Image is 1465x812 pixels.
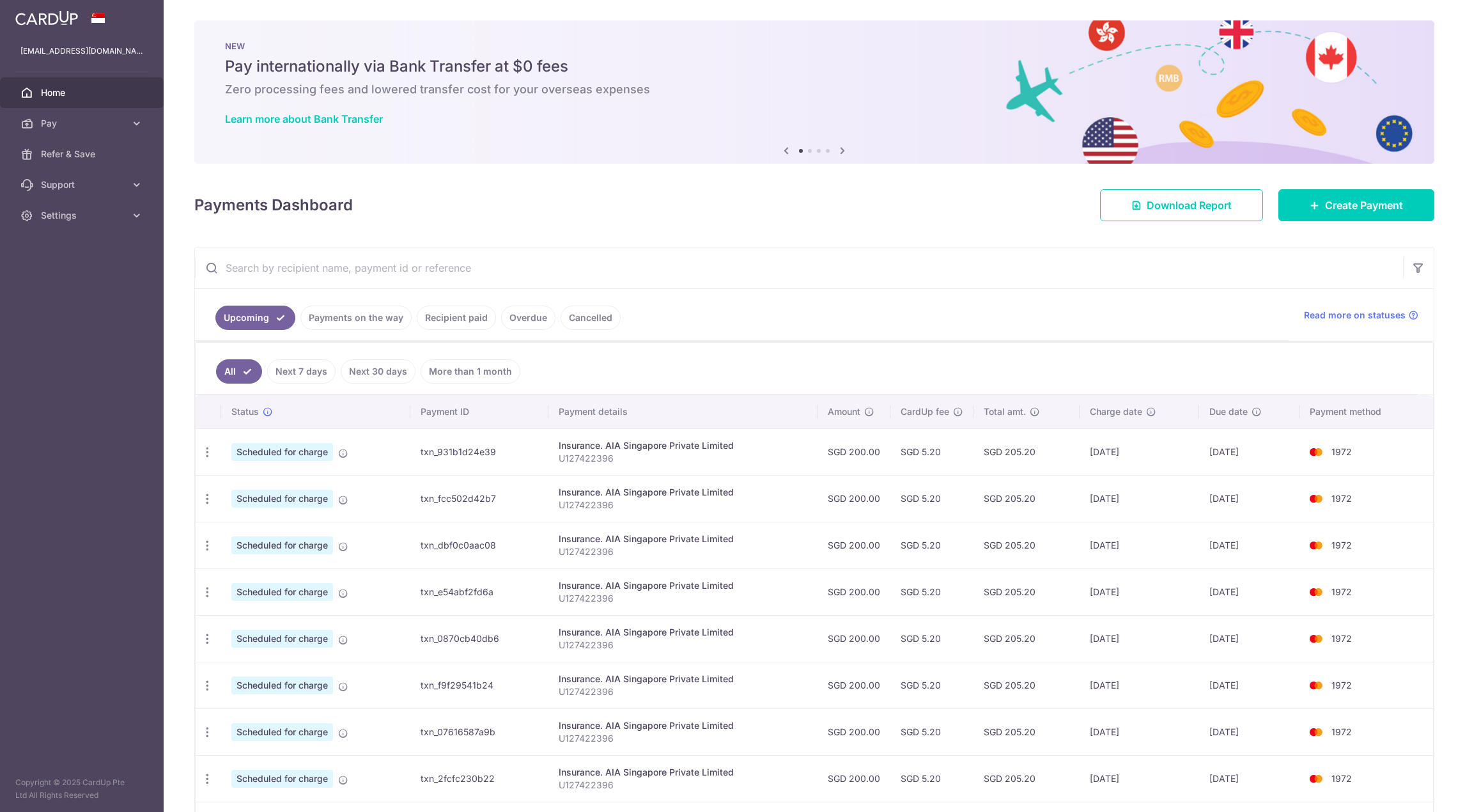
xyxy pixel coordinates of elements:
[231,490,333,508] span: Scheduled for charge
[41,178,125,191] span: Support
[231,770,333,788] span: Scheduled for charge
[973,708,1079,755] td: SGD 205.20
[215,306,295,330] a: Upcoming
[231,536,333,554] span: Scheduled for charge
[41,148,125,160] span: Refer & Save
[1331,633,1352,644] span: 1972
[973,428,1079,475] td: SGD 205.20
[818,615,890,662] td: SGD 200.00
[1199,615,1299,662] td: [DATE]
[410,475,548,522] td: txn_fcc502d42b7
[1199,568,1299,615] td: [DATE]
[890,662,973,708] td: SGD 5.20
[225,56,1404,77] h5: Pay internationally via Bank Transfer at $0 fees
[1278,189,1434,221] a: Create Payment
[559,673,807,685] div: Insurance. AIA Singapore Private Limited
[410,522,548,568] td: txn_dbf0c0aac08
[1303,584,1329,600] img: Bank Card
[41,209,125,222] span: Settings
[231,723,333,741] span: Scheduled for charge
[1199,428,1299,475] td: [DATE]
[890,475,973,522] td: SGD 5.20
[559,779,807,792] p: U127422396
[195,247,1403,288] input: Search by recipient name, payment id or reference
[901,405,949,418] span: CardUp fee
[1080,755,1199,802] td: [DATE]
[890,522,973,568] td: SGD 5.20
[1299,395,1433,428] th: Payment method
[225,41,1404,51] p: NEW
[410,395,548,428] th: Payment ID
[1331,680,1352,691] span: 1972
[1331,446,1352,457] span: 1972
[559,766,807,779] div: Insurance. AIA Singapore Private Limited
[1147,198,1232,213] span: Download Report
[973,662,1079,708] td: SGD 205.20
[1199,522,1299,568] td: [DATE]
[421,359,520,384] a: More than 1 month
[1331,726,1352,737] span: 1972
[890,568,973,615] td: SGD 5.20
[973,755,1079,802] td: SGD 205.20
[559,533,807,545] div: Insurance. AIA Singapore Private Limited
[1080,662,1199,708] td: [DATE]
[559,592,807,605] p: U127422396
[973,568,1079,615] td: SGD 205.20
[231,630,333,648] span: Scheduled for charge
[300,306,412,330] a: Payments on the way
[225,113,383,125] a: Learn more about Bank Transfer
[559,545,807,558] p: U127422396
[818,568,890,615] td: SGD 200.00
[1199,708,1299,755] td: [DATE]
[231,676,333,694] span: Scheduled for charge
[890,615,973,662] td: SGD 5.20
[41,117,125,130] span: Pay
[818,522,890,568] td: SGD 200.00
[1080,522,1199,568] td: [DATE]
[410,568,548,615] td: txn_e54abf2fd6a
[559,499,807,511] p: U127422396
[417,306,496,330] a: Recipient paid
[1209,405,1248,418] span: Due date
[1303,538,1329,553] img: Bank Card
[818,708,890,755] td: SGD 200.00
[410,615,548,662] td: txn_0870cb40db6
[559,439,807,452] div: Insurance. AIA Singapore Private Limited
[890,708,973,755] td: SGD 5.20
[1199,662,1299,708] td: [DATE]
[1080,475,1199,522] td: [DATE]
[216,359,262,384] a: All
[973,475,1079,522] td: SGD 205.20
[1100,189,1263,221] a: Download Report
[410,708,548,755] td: txn_07616587a9b
[1080,615,1199,662] td: [DATE]
[1331,540,1352,550] span: 1972
[1303,771,1329,786] img: Bank Card
[559,452,807,465] p: U127422396
[410,755,548,802] td: txn_2fcfc230b22
[410,428,548,475] td: txn_931b1d24e39
[41,86,125,99] span: Home
[559,719,807,732] div: Insurance. AIA Singapore Private Limited
[231,405,259,418] span: Status
[973,615,1079,662] td: SGD 205.20
[1080,428,1199,475] td: [DATE]
[1080,708,1199,755] td: [DATE]
[1199,755,1299,802] td: [DATE]
[225,82,1404,97] h6: Zero processing fees and lowered transfer cost for your overseas expenses
[501,306,555,330] a: Overdue
[559,626,807,639] div: Insurance. AIA Singapore Private Limited
[818,475,890,522] td: SGD 200.00
[1303,724,1329,740] img: Bank Card
[1304,309,1406,322] span: Read more on statuses
[818,662,890,708] td: SGD 200.00
[1325,198,1403,213] span: Create Payment
[1331,493,1352,504] span: 1972
[20,45,143,58] p: [EMAIL_ADDRESS][DOMAIN_NAME]
[559,732,807,745] p: U127422396
[561,306,621,330] a: Cancelled
[1303,444,1329,460] img: Bank Card
[973,522,1079,568] td: SGD 205.20
[1090,405,1142,418] span: Charge date
[1331,586,1352,597] span: 1972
